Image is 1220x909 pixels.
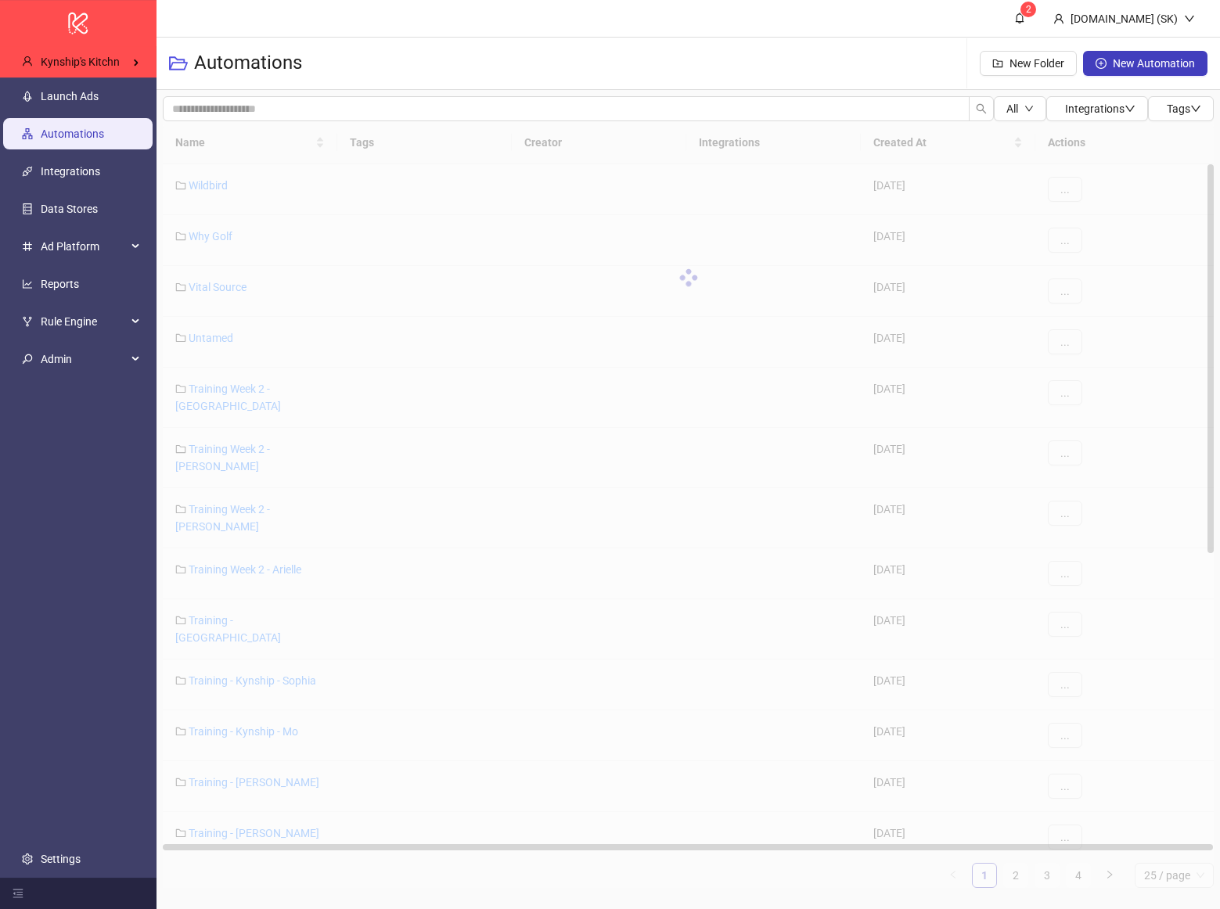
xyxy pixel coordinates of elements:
span: down [1190,103,1201,114]
span: search [976,103,987,114]
span: All [1006,102,1018,115]
span: plus-circle [1096,58,1107,69]
button: Alldown [994,96,1046,121]
span: Integrations [1065,102,1135,115]
span: key [22,354,33,365]
a: Reports [41,278,79,290]
sup: 2 [1020,2,1036,17]
span: menu-fold [13,888,23,899]
a: Automations [41,128,104,140]
span: folder-add [992,58,1003,69]
a: Launch Ads [41,90,99,102]
span: Ad Platform [41,231,127,262]
span: New Automation [1113,57,1195,70]
span: fork [22,316,33,327]
span: user [1053,13,1064,24]
button: Integrationsdown [1046,96,1148,121]
span: down [1125,103,1135,114]
span: bell [1014,13,1025,23]
button: New Automation [1083,51,1207,76]
span: 2 [1026,4,1031,15]
button: Tagsdown [1148,96,1214,121]
div: [DOMAIN_NAME] (SK) [1064,10,1184,27]
a: Integrations [41,165,100,178]
button: New Folder [980,51,1077,76]
span: Rule Engine [41,306,127,337]
span: Kynship's Kitchn [41,56,120,68]
span: Admin [41,343,127,375]
a: Data Stores [41,203,98,215]
span: number [22,241,33,252]
span: New Folder [1009,57,1064,70]
span: Tags [1167,102,1201,115]
span: down [1024,104,1034,113]
a: Settings [41,853,81,865]
span: down [1184,13,1195,24]
span: user [22,56,33,66]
